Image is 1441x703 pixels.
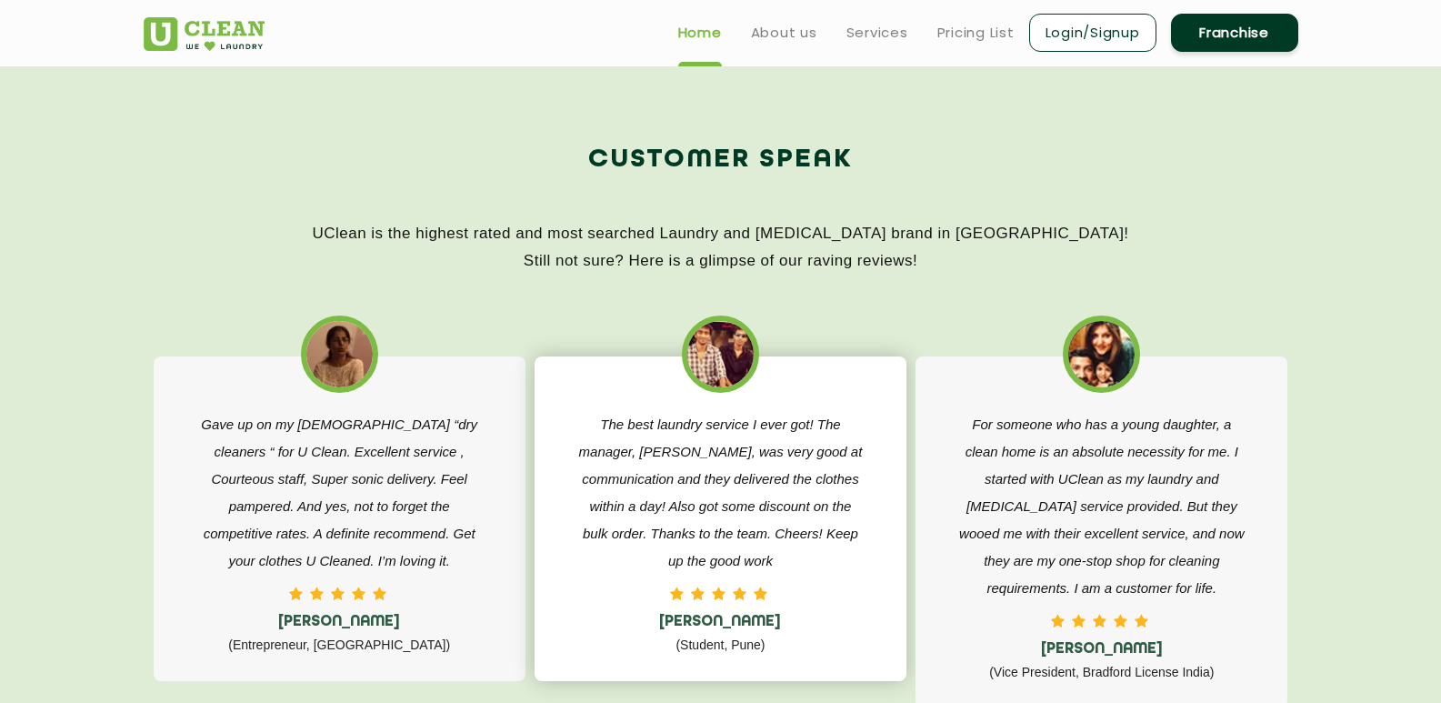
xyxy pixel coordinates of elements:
[937,22,1015,44] a: Pricing List
[1171,14,1298,52] a: Franchise
[956,411,1246,602] p: For someone who has a young daughter, a clean home is an absolute necessity for me. I started wit...
[846,22,908,44] a: Services
[144,138,1298,182] h2: Customer Speak
[687,321,754,387] img: best dry cleaning near me
[195,411,485,575] p: Gave up on my [DEMOGRAPHIC_DATA] “dry cleaners “ for U Clean. Excellent service , Courteous staff...
[956,641,1246,658] h5: [PERSON_NAME]
[575,631,866,658] p: (Student, Pune)
[751,22,817,44] a: About us
[956,658,1246,686] p: (Vice President, Bradford License India)
[144,17,265,51] img: UClean Laundry and Dry Cleaning
[195,631,485,658] p: (Entrepreneur, [GEOGRAPHIC_DATA])
[195,614,485,631] h5: [PERSON_NAME]
[1068,321,1135,387] img: affordable dry cleaning
[678,22,722,44] a: Home
[1029,14,1156,52] a: Login/Signup
[144,220,1298,275] p: UClean is the highest rated and most searched Laundry and [MEDICAL_DATA] brand in [GEOGRAPHIC_DAT...
[575,614,866,631] h5: [PERSON_NAME]
[306,321,373,387] img: best laundry nearme
[575,411,866,575] p: The best laundry service I ever got! The manager, [PERSON_NAME], was very good at communication a...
